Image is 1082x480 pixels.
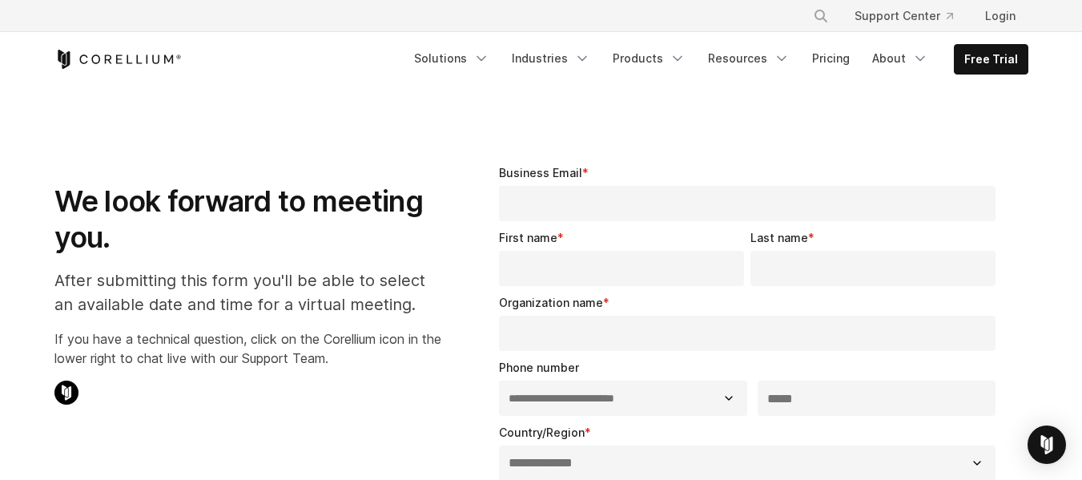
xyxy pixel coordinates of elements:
div: Open Intercom Messenger [1028,426,1066,464]
a: Solutions [404,44,499,73]
a: Corellium Home [54,50,182,69]
div: Navigation Menu [404,44,1028,75]
span: First name [499,231,557,244]
span: Last name [750,231,808,244]
p: After submitting this form you'll be able to select an available date and time for a virtual meet... [54,268,441,317]
a: Resources [698,44,799,73]
span: Organization name [499,296,603,309]
a: Products [603,44,695,73]
button: Search [806,2,835,30]
span: Phone number [499,361,579,374]
span: Business Email [499,166,582,179]
a: Login [972,2,1028,30]
a: Pricing [802,44,859,73]
a: Support Center [842,2,966,30]
div: Navigation Menu [794,2,1028,30]
p: If you have a technical question, click on the Corellium icon in the lower right to chat live wit... [54,329,441,368]
h1: We look forward to meeting you. [54,184,441,256]
a: About [863,44,938,73]
a: Industries [502,44,600,73]
img: Corellium Chat Icon [54,381,78,405]
a: Free Trial [955,45,1028,74]
span: Country/Region [499,426,585,439]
